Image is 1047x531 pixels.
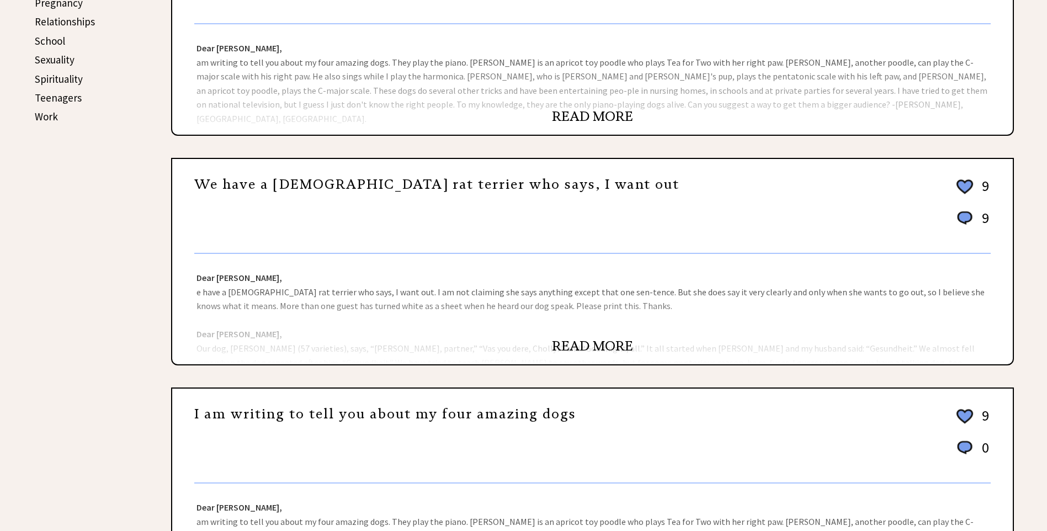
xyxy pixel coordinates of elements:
[976,406,990,437] td: 9
[194,176,679,193] a: We have a [DEMOGRAPHIC_DATA] rat terrier who says, I want out
[35,110,58,123] a: Work
[194,406,576,422] a: I am writing to tell you about my four amazing dogs
[35,72,83,86] a: Spirituality
[976,177,990,208] td: 9
[172,254,1013,364] div: e have a [DEMOGRAPHIC_DATA] rat terrier who says, I want out. I am not claiming she says anything...
[552,108,633,125] a: READ MORE
[196,328,282,339] strong: Dear [PERSON_NAME],
[35,53,75,66] a: Sexuality
[976,438,990,468] td: 0
[955,177,975,197] img: heart_outline%202.png
[955,209,975,227] img: message_round%201.png
[196,272,282,283] strong: Dear [PERSON_NAME],
[172,24,1013,135] div: am writing to tell you about my four amazing dogs. They play the piano. [PERSON_NAME] is an apric...
[35,15,95,28] a: Relationships
[35,34,65,47] a: School
[196,43,282,54] strong: Dear [PERSON_NAME],
[196,502,282,513] strong: Dear [PERSON_NAME],
[33,155,144,486] iframe: Advertisement
[955,439,975,456] img: message_round%201.png
[35,91,82,104] a: Teenagers
[955,407,975,426] img: heart_outline%202.png
[976,209,990,238] td: 9
[552,338,633,354] a: READ MORE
